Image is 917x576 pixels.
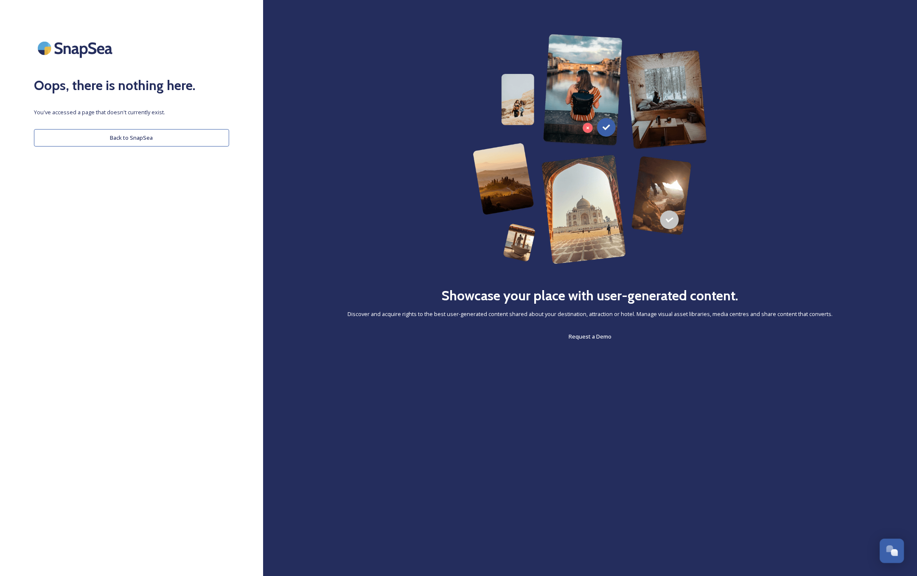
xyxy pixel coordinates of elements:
button: Back to SnapSea [34,129,229,147]
span: Request a Demo [569,333,611,340]
a: Request a Demo [569,331,611,342]
img: SnapSea Logo [34,34,119,62]
span: You've accessed a page that doesn't currently exist. [34,108,229,116]
button: Open Chat [880,539,904,563]
h2: Showcase your place with user-generated content. [442,285,739,306]
span: Discover and acquire rights to the best user-generated content shared about your destination, att... [348,310,833,318]
img: 63b42ca75bacad526042e722_Group%20154-p-800.png [473,34,707,264]
h2: Oops, there is nothing here. [34,75,229,96]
